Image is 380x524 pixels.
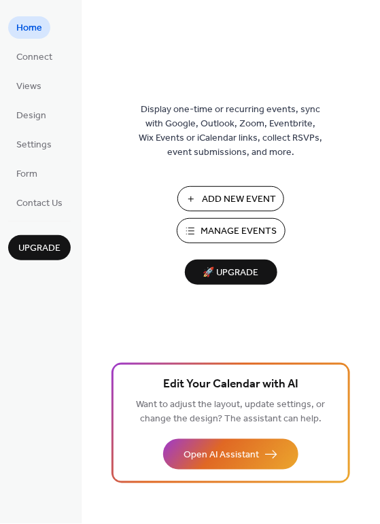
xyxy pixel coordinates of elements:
span: Settings [16,139,52,153]
a: Form [8,162,46,185]
span: Contact Us [16,197,63,211]
button: Open AI Assistant [163,439,298,470]
button: Manage Events [177,218,286,243]
span: Home [16,22,42,36]
span: Design [16,109,46,124]
span: Manage Events [201,225,277,239]
span: 🚀 Upgrade [193,264,269,283]
span: Open AI Assistant [184,449,259,463]
button: Upgrade [8,235,71,260]
a: Views [8,75,50,97]
a: Design [8,104,54,126]
span: Add New Event [202,193,276,207]
span: Upgrade [18,242,61,256]
button: Add New Event [177,186,284,211]
span: Form [16,168,37,182]
button: 🚀 Upgrade [185,260,277,285]
span: Edit Your Calendar with AI [163,376,298,395]
a: Home [8,16,50,39]
span: Display one-time or recurring events, sync with Google, Outlook, Zoom, Eventbrite, Wix Events or ... [139,103,323,160]
span: Connect [16,51,52,65]
a: Connect [8,46,61,68]
a: Settings [8,133,60,156]
span: Views [16,80,41,94]
span: Want to adjust the layout, update settings, or change the design? The assistant can help. [137,396,326,429]
a: Contact Us [8,192,71,214]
